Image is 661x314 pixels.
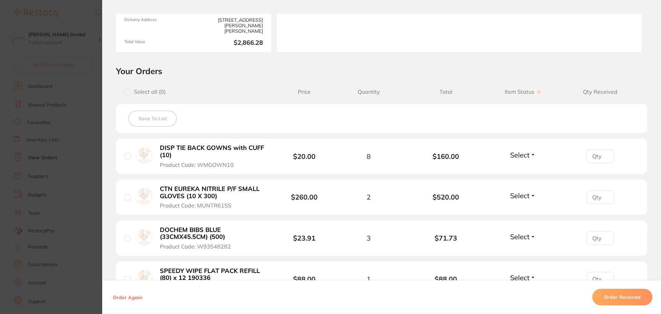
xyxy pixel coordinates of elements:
input: Qty [586,272,614,286]
b: $88.00 [293,275,315,283]
span: 8 [367,152,371,160]
input: Qty [586,149,614,163]
span: Select [510,151,529,159]
span: Select [510,232,529,241]
b: $260.00 [291,193,318,201]
b: DOCHEM BIBS BLUE (33CMX45.5CM) (500) [160,226,266,241]
b: $520.00 [407,193,485,201]
button: Select [508,191,538,200]
div: Hi [PERSON_NAME], ​ Starting [DATE], we’re making some updates to our product offerings on the Re... [30,15,123,177]
span: Product Code: W93548282 [160,243,231,250]
b: $23.91 [293,234,315,242]
span: Product Code: MUNTR61SS [160,202,231,209]
b: SPEEDY WIPE FLAT PACK REFILL (80) x 12 190336 [160,267,266,282]
button: DISP TIE BACK GOWNS with CUFF (10) Product Code: WMGOWN10 [158,144,269,168]
div: Message content [30,15,123,118]
span: 1 [367,275,371,283]
button: DOCHEM BIBS BLUE (33CMX45.5CM) (500) Product Code: W93548282 [158,226,269,250]
h2: Your Orders [116,66,647,76]
div: message notification from Restocq, 2d ago. Hi Hornsby, ​ Starting 11 August, we’re making some up... [10,10,128,132]
span: Select all ( 0 ) [130,89,166,95]
b: $2,866.28 [196,39,263,47]
span: [STREET_ADDRESS][PERSON_NAME][PERSON_NAME] [196,17,263,34]
b: $160.00 [407,152,485,160]
img: SPEEDY WIPE FLAT PACK REFILL (80) x 12 190336 [136,270,153,287]
button: Select [508,273,538,282]
button: Order Again [111,294,144,300]
b: CTN EUREKA NITRILE P/F SMALL GLOVES (10 X 300) [160,185,266,200]
img: DISP TIE BACK GOWNS with CUFF (10) [136,147,153,164]
span: Price [279,89,330,95]
input: Qty [586,231,614,245]
button: CTN EUREKA NITRILE P/F SMALL GLOVES (10 X 300) Product Code: MUNTR61SS [158,185,269,209]
span: Quantity [330,89,407,95]
b: DISP TIE BACK GOWNS with CUFF (10) [160,144,266,159]
button: Select [508,151,538,159]
span: Total Value [124,39,191,47]
button: SPEEDY WIPE FLAT PACK REFILL (80) x 12 190336 Product Code: WH190333 [158,267,269,291]
span: Select [510,191,529,200]
button: Select [508,232,538,241]
span: Product Code: WMGOWN10 [160,162,234,168]
button: Save To List [128,111,177,126]
span: Item Status [485,89,562,95]
b: $20.00 [293,152,315,161]
input: Qty [586,190,614,204]
span: Total [407,89,485,95]
img: DOCHEM BIBS BLUE (33CMX45.5CM) (500) [136,229,153,246]
span: 3 [367,234,371,242]
p: Message from Restocq, sent 2d ago [30,121,123,127]
b: $88.00 [407,275,485,283]
span: Select [510,273,529,282]
img: Profile image for Restocq [16,17,27,28]
span: 2 [367,193,371,201]
img: CTN EUREKA NITRILE P/F SMALL GLOVES (10 X 300) [136,188,153,205]
span: Qty Received [562,89,639,95]
button: Order Received [592,289,652,305]
b: $71.73 [407,234,485,242]
span: Delivery Address [124,17,191,34]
